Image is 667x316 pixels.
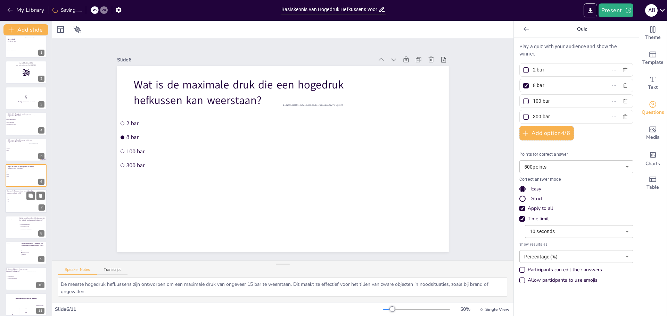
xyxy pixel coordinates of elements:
[22,242,45,246] p: Welke voertuigen in onze regio zijn uitgerust met hogedruk hefkussens?
[519,205,633,212] div: Apply to all
[7,176,26,177] span: 300 bar
[519,277,598,284] div: Allow participants to use emojis
[8,139,34,143] p: Welk materiaal wordt vaak gebruikt voor hogedruk hefkussens?
[485,307,509,312] span: Single View
[519,126,574,140] button: Add option4/6
[528,215,549,222] div: Time limit
[6,35,47,58] div: 1
[6,241,47,264] div: 9
[639,71,667,96] div: Add text boxes
[8,113,34,117] p: Wat is de belangrijkste functie van een hogedruk hefkussen?
[55,306,383,313] div: Slide 6 / 11
[7,190,34,194] p: Hoeveel hefkussens zijn er meestal nodig voor een effectieve lift?
[6,293,47,316] div: 11
[7,171,26,171] span: 2 bar
[5,190,47,213] div: 7
[519,250,633,263] div: Percentage (%)
[8,276,26,276] span: Ze zijn lichtgewicht
[8,38,15,41] span: Hogedruk
[6,138,47,161] div: 5
[519,177,633,183] p: Correct answer mode
[8,62,44,64] p: Go to
[126,148,280,155] span: 100 bar
[55,24,66,35] div: Layout
[647,183,659,191] span: Table
[8,201,28,202] span: 3
[19,308,33,316] div: 200
[117,57,374,63] div: Slide 6
[38,256,44,262] div: 9
[525,225,633,238] div: 10 seconds
[8,94,44,101] p: 5
[6,298,47,300] h4: The winner is [PERSON_NAME]
[7,119,26,120] span: Het tillen van zware objecten
[7,145,26,146] span: Rubber
[8,274,26,275] span: Ze zijn goedkoop
[6,87,47,110] div: 3
[7,121,26,121] span: Hijsen van zware objecten
[639,171,667,196] div: Add a table
[38,127,44,134] div: 4
[7,150,26,151] span: Plastic
[645,160,660,168] span: Charts
[6,312,19,316] div: 100
[645,4,658,17] div: A B
[519,266,602,273] div: Participants can edit their answers
[20,226,40,227] span: Het controleren van de druk
[533,65,598,75] input: Option 1
[38,76,44,82] div: 2
[19,307,33,308] div: Jaap
[6,164,47,187] div: 6
[8,64,44,66] p: and login with code
[6,267,47,290] div: 10
[38,179,44,185] div: 6
[528,277,598,284] div: Allow participants to use emojis
[22,254,41,255] span: Hoogwerker
[39,205,45,211] div: 7
[26,192,35,200] button: Duplicate Slide
[639,96,667,121] div: Get real-time input from your audience
[533,112,598,122] input: Option 4
[281,5,378,15] input: Insert title
[519,195,633,202] div: Strict
[52,7,82,14] div: Saving......
[38,230,44,237] div: 8
[3,24,48,35] button: Add slide
[126,134,280,141] span: 8 bar
[23,62,33,64] strong: [DOMAIN_NAME]
[6,216,47,239] div: 8
[642,59,664,66] span: Template
[639,121,667,146] div: Add images, graphics, shapes or video
[126,120,280,127] span: 2 bar
[38,101,44,108] div: 3
[6,112,47,135] div: 4
[639,46,667,71] div: Add ready made slides
[642,109,664,116] span: Questions
[519,160,633,173] div: 500 points
[8,197,28,198] span: 1
[8,165,34,169] p: Wat is de maximale druk die een hogedruk hefkussen kan weerstaan?
[38,50,44,56] div: 1
[533,96,598,106] input: Option 3
[639,21,667,46] div: Change the overall theme
[18,101,34,103] strong: Maak je klaar voor de quiz!
[528,266,602,273] div: Participants can edit their answers
[519,152,633,158] p: Points for correct answer
[645,3,658,17] button: A B
[8,203,28,204] span: 4
[532,21,632,37] p: Quiz
[599,3,633,17] button: Present
[646,134,660,141] span: Media
[6,268,33,272] p: Wat is een bijkomend voordeel van hogedruk hefkussens?
[36,192,45,200] button: Delete Slide
[8,41,16,43] span: hefkussens
[58,267,97,275] button: Speaker Notes
[645,34,661,41] span: Theme
[6,311,19,312] div: [PERSON_NAME]
[519,186,633,193] div: Easy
